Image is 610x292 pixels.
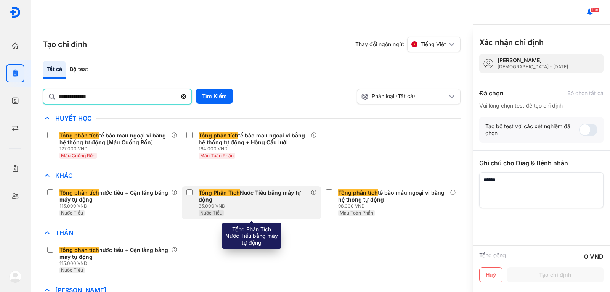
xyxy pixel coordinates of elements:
[43,39,87,50] h3: Tạo chỉ định
[584,252,604,261] div: 0 VND
[485,123,579,137] div: Tạo bộ test với các xét nghiệm đã chọn
[61,153,95,158] span: Máu Cuống Rốn
[498,57,568,64] div: [PERSON_NAME]
[66,61,92,79] div: Bộ test
[507,267,604,282] button: Tạo chỉ định
[421,41,446,48] span: Tiếng Việt
[196,89,233,104] button: Tìm Kiếm
[9,271,21,283] img: logo
[479,252,506,261] div: Tổng cộng
[43,61,66,79] div: Tất cả
[479,158,604,168] div: Ghi chú cho Diag & Bệnh nhân
[59,203,171,209] div: 115.000 VND
[10,6,21,18] img: logo
[479,89,504,98] div: Đã chọn
[498,64,568,70] div: [DEMOGRAPHIC_DATA] - [DATE]
[479,267,502,282] button: Huỷ
[199,189,307,203] div: Nước Tiểu bằng máy tự động
[200,210,222,216] span: Nước Tiểu
[590,7,599,13] span: 768
[51,115,96,122] span: Huyết Học
[199,203,310,209] div: 35.000 VND
[199,146,310,152] div: 164.000 VND
[361,93,447,100] div: Phân loại (Tất cả)
[340,210,373,216] span: Máu Toàn Phần
[567,90,604,97] div: Bỏ chọn tất cả
[59,146,171,152] div: 127.000 VND
[199,132,307,146] div: tế bào máu ngoại vi bằng hệ thống tự động + Hồng Cầu lưới
[199,132,238,139] span: Tổng phân tích
[199,189,240,196] span: Tổng Phân Tích
[59,132,168,146] div: tế bào máu ngoại vi bằng hệ thống tự động [Máu Cuống Rốn]
[59,247,99,253] span: Tổng phân tích
[338,203,450,209] div: 98.000 VND
[51,172,77,179] span: Khác
[200,153,234,158] span: Máu Toàn Phần
[51,229,77,237] span: Thận
[338,189,447,203] div: tế bào máu ngoại vi bằng hệ thống tự động
[59,247,168,260] div: nước tiểu + Cặn lắng bằng máy tự động
[479,37,544,48] h3: Xác nhận chỉ định
[355,37,461,52] div: Thay đổi ngôn ngữ:
[338,189,378,196] span: Tổng phân tích
[61,267,83,273] span: Nước Tiểu
[479,102,604,109] div: Vui lòng chọn test để tạo chỉ định
[59,132,99,139] span: Tổng phân tích
[59,189,168,203] div: nước tiểu + Cặn lắng bằng máy tự động
[59,260,171,266] div: 115.000 VND
[59,189,99,196] span: Tổng phân tích
[61,210,83,216] span: Nước Tiểu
